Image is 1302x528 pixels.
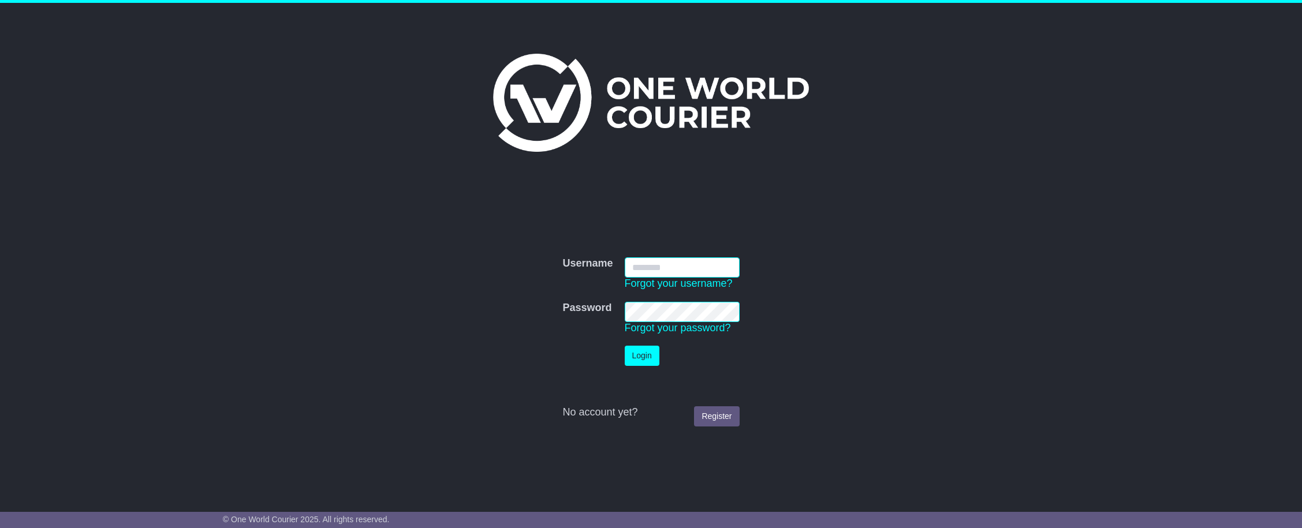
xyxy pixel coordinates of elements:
[625,278,733,289] a: Forgot your username?
[625,322,731,334] a: Forgot your password?
[562,406,739,419] div: No account yet?
[562,302,611,314] label: Password
[562,257,613,270] label: Username
[694,406,739,426] a: Register
[625,346,659,366] button: Login
[223,515,390,524] span: © One World Courier 2025. All rights reserved.
[493,54,808,152] img: One World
